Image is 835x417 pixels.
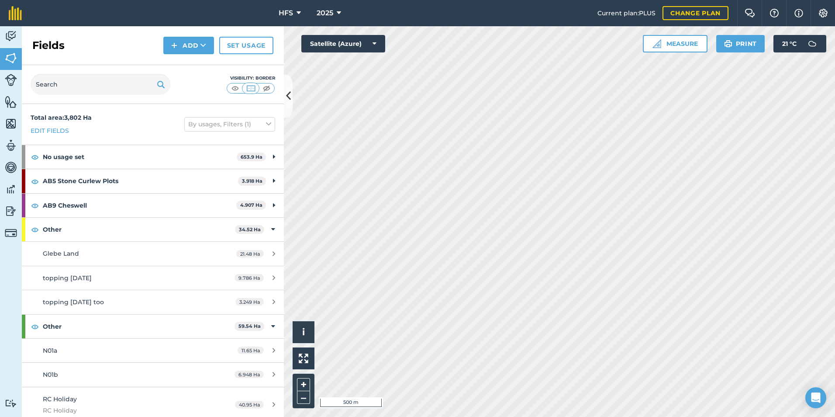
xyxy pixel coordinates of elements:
[31,152,39,162] img: svg+xml;base64,PHN2ZyB4bWxucz0iaHR0cDovL3d3dy53My5vcmcvMjAwMC9zdmciIHdpZHRoPSIxOCIgaGVpZ2h0PSIyNC...
[5,205,17,218] img: svg+xml;base64,PD94bWwgdmVyc2lvbj0iMS4wIiBlbmNvZGluZz0idXRmLTgiPz4KPCEtLSBHZW5lcmF0b3I6IEFkb2JlIE...
[22,290,284,314] a: topping [DATE] too3.249 Ha
[242,178,262,184] strong: 3.918 Ha
[805,387,826,408] div: Open Intercom Messenger
[773,35,826,52] button: 21 °C
[716,35,765,52] button: Print
[236,250,264,257] span: 21.48 Ha
[238,323,261,329] strong: 59.54 Ha
[31,74,170,95] input: Search
[302,327,305,337] span: i
[301,35,385,52] button: Satellite (Azure)
[652,39,661,48] img: Ruler icon
[5,30,17,43] img: svg+xml;base64,PD94bWwgdmVyc2lvbj0iMS4wIiBlbmNvZGluZz0idXRmLTgiPz4KPCEtLSBHZW5lcmF0b3I6IEFkb2JlIE...
[239,226,261,233] strong: 34.52 Ha
[643,35,707,52] button: Measure
[22,363,284,386] a: N01b6.948 Ha
[235,371,264,378] span: 6.948 Ha
[22,218,284,241] div: Other34.52 Ha
[157,79,165,90] img: svg+xml;base64,PHN2ZyB4bWxucz0iaHR0cDovL3d3dy53My5vcmcvMjAwMC9zdmciIHdpZHRoPSIxOSIgaGVpZ2h0PSIyNC...
[31,321,39,332] img: svg+xml;base64,PHN2ZyB4bWxucz0iaHR0cDovL3d3dy53My5vcmcvMjAwMC9zdmciIHdpZHRoPSIxOCIgaGVpZ2h0PSIyNC...
[43,315,235,338] strong: Other
[43,274,92,282] span: topping [DATE]
[297,391,310,404] button: –
[782,35,797,52] span: 21 ° C
[818,9,828,17] img: A cog icon
[597,8,656,18] span: Current plan : PLUS
[22,145,284,169] div: No usage set653.9 Ha
[5,117,17,130] img: svg+xml;base64,PHN2ZyB4bWxucz0iaHR0cDovL3d3dy53My5vcmcvMjAwMC9zdmciIHdpZHRoPSI1NiIgaGVpZ2h0PSI2MC...
[43,395,77,403] span: RC Holiday
[31,176,39,187] img: svg+xml;base64,PHN2ZyB4bWxucz0iaHR0cDovL3d3dy53My5vcmcvMjAwMC9zdmciIHdpZHRoPSIxOCIgaGVpZ2h0PSIyNC...
[171,40,177,51] img: svg+xml;base64,PHN2ZyB4bWxucz0iaHR0cDovL3d3dy53My5vcmcvMjAwMC9zdmciIHdpZHRoPSIxNCIgaGVpZ2h0PSIyNC...
[43,194,236,217] strong: AB9 Cheswell
[31,114,92,122] strong: Total area : 3,802 Ha
[241,154,262,160] strong: 653.9 Ha
[5,183,17,196] img: svg+xml;base64,PD94bWwgdmVyc2lvbj0iMS4wIiBlbmNvZGluZz0idXRmLTgiPz4KPCEtLSBHZW5lcmF0b3I6IEFkb2JlIE...
[43,406,207,415] span: RC Holiday
[43,347,57,354] span: N01a
[5,399,17,407] img: svg+xml;base64,PD94bWwgdmVyc2lvbj0iMS4wIiBlbmNvZGluZz0idXRmLTgiPz4KPCEtLSBHZW5lcmF0b3I6IEFkb2JlIE...
[219,37,273,54] a: Set usage
[279,8,293,18] span: HFS
[22,266,284,290] a: topping [DATE]9.786 Ha
[43,145,237,169] strong: No usage set
[226,75,275,82] div: Visibility: Border
[5,52,17,65] img: svg+xml;base64,PHN2ZyB4bWxucz0iaHR0cDovL3d3dy53My5vcmcvMjAwMC9zdmciIHdpZHRoPSI1NiIgaGVpZ2h0PSI2MC...
[245,84,256,93] img: svg+xml;base64,PHN2ZyB4bWxucz0iaHR0cDovL3d3dy53My5vcmcvMjAwMC9zdmciIHdpZHRoPSI1MCIgaGVpZ2h0PSI0MC...
[184,117,275,131] button: By usages, Filters (1)
[235,401,264,408] span: 40.95 Ha
[238,347,264,354] span: 11.65 Ha
[5,161,17,174] img: svg+xml;base64,PD94bWwgdmVyc2lvbj0iMS4wIiBlbmNvZGluZz0idXRmLTgiPz4KPCEtLSBHZW5lcmF0b3I6IEFkb2JlIE...
[32,38,65,52] h2: Fields
[804,35,821,52] img: svg+xml;base64,PD94bWwgdmVyc2lvbj0iMS4wIiBlbmNvZGluZz0idXRmLTgiPz4KPCEtLSBHZW5lcmF0b3I6IEFkb2JlIE...
[31,224,39,235] img: svg+xml;base64,PHN2ZyB4bWxucz0iaHR0cDovL3d3dy53My5vcmcvMjAwMC9zdmciIHdpZHRoPSIxOCIgaGVpZ2h0PSIyNC...
[230,84,241,93] img: svg+xml;base64,PHN2ZyB4bWxucz0iaHR0cDovL3d3dy53My5vcmcvMjAwMC9zdmciIHdpZHRoPSI1MCIgaGVpZ2h0PSI0MC...
[261,84,272,93] img: svg+xml;base64,PHN2ZyB4bWxucz0iaHR0cDovL3d3dy53My5vcmcvMjAwMC9zdmciIHdpZHRoPSI1MCIgaGVpZ2h0PSI0MC...
[297,378,310,391] button: +
[293,321,314,343] button: i
[794,8,803,18] img: svg+xml;base64,PHN2ZyB4bWxucz0iaHR0cDovL3d3dy53My5vcmcvMjAwMC9zdmciIHdpZHRoPSIxNyIgaGVpZ2h0PSIxNy...
[31,126,69,136] a: Edit fields
[43,169,238,193] strong: AB5 Stone Curlew Plots
[9,6,22,20] img: fieldmargin Logo
[235,298,264,306] span: 3.249 Ha
[240,202,262,208] strong: 4.907 Ha
[22,315,284,338] div: Other59.54 Ha
[22,194,284,217] div: AB9 Cheswell4.907 Ha
[662,6,728,20] a: Change plan
[5,227,17,239] img: svg+xml;base64,PD94bWwgdmVyc2lvbj0iMS4wIiBlbmNvZGluZz0idXRmLTgiPz4KPCEtLSBHZW5lcmF0b3I6IEFkb2JlIE...
[43,250,79,257] span: Glebe Land
[5,139,17,152] img: svg+xml;base64,PD94bWwgdmVyc2lvbj0iMS4wIiBlbmNvZGluZz0idXRmLTgiPz4KPCEtLSBHZW5lcmF0b3I6IEFkb2JlIE...
[22,169,284,193] div: AB5 Stone Curlew Plots3.918 Ha
[5,95,17,108] img: svg+xml;base64,PHN2ZyB4bWxucz0iaHR0cDovL3d3dy53My5vcmcvMjAwMC9zdmciIHdpZHRoPSI1NiIgaGVpZ2h0PSI2MC...
[299,354,308,363] img: Four arrows, one pointing top left, one top right, one bottom right and the last bottom left
[724,38,732,49] img: svg+xml;base64,PHN2ZyB4bWxucz0iaHR0cDovL3d3dy53My5vcmcvMjAwMC9zdmciIHdpZHRoPSIxOSIgaGVpZ2h0PSIyNC...
[235,274,264,281] span: 9.786 Ha
[22,339,284,362] a: N01a11.65 Ha
[43,298,104,306] span: topping [DATE] too
[31,200,39,211] img: svg+xml;base64,PHN2ZyB4bWxucz0iaHR0cDovL3d3dy53My5vcmcvMjAwMC9zdmciIHdpZHRoPSIxOCIgaGVpZ2h0PSIyNC...
[43,218,235,241] strong: Other
[5,74,17,86] img: svg+xml;base64,PD94bWwgdmVyc2lvbj0iMS4wIiBlbmNvZGluZz0idXRmLTgiPz4KPCEtLSBHZW5lcmF0b3I6IEFkb2JlIE...
[43,371,58,379] span: N01b
[163,37,214,54] button: Add
[745,9,755,17] img: Two speech bubbles overlapping with the left bubble in the forefront
[317,8,333,18] span: 2025
[22,242,284,265] a: Glebe Land21.48 Ha
[769,9,780,17] img: A question mark icon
